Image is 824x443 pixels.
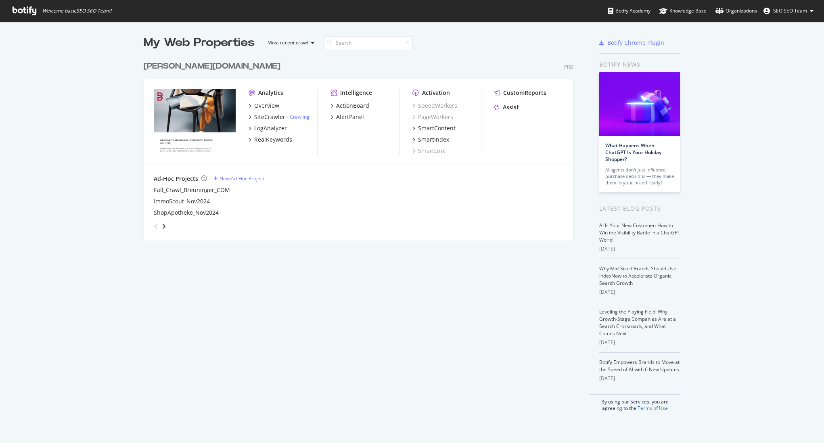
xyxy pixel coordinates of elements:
div: SmartContent [418,124,456,132]
div: angle-left [151,220,161,233]
a: ImmoScout_Nov2024 [154,197,210,205]
a: SmartContent [412,124,456,132]
input: Search [324,36,413,50]
a: SmartIndex [412,136,449,144]
div: My Web Properties [144,35,255,51]
div: Knowledge Base [659,7,707,15]
div: [DATE] [599,245,680,253]
div: Intelligence [340,89,372,97]
div: [DATE] [599,339,680,346]
div: Pro [564,63,573,70]
a: PageWorkers [412,113,453,121]
a: Terms of Use [638,405,668,412]
a: RealKeywords [249,136,292,144]
div: SiteCrawler [254,113,285,121]
a: AI Is Your New Customer: How to Win the Visibility Battle in a ChatGPT World [599,222,680,243]
div: Botify news [599,60,680,69]
img: breuninger.com [154,89,236,154]
div: By using our Services, you are agreeing to the [589,394,680,412]
div: AlertPanel [336,113,364,121]
a: SmartLink [412,147,445,155]
img: What Happens When ChatGPT Is Your Holiday Shopper? [599,72,680,136]
a: Overview [249,102,279,110]
div: Overview [254,102,279,110]
a: Why Mid-Sized Brands Should Use IndexNow to Accelerate Organic Search Growth [599,265,676,286]
a: Full_Crawl_Breuninger_COM [154,186,230,194]
a: Crawling [290,113,310,120]
a: [PERSON_NAME][DOMAIN_NAME] [144,61,284,72]
a: Botify Empowers Brands to Move at the Speed of AI with 6 New Updates [599,359,680,373]
div: Latest Blog Posts [599,204,680,213]
div: CustomReports [503,89,546,97]
div: [PERSON_NAME][DOMAIN_NAME] [144,61,280,72]
a: SiteCrawler- Crawling [249,113,310,121]
div: Assist [503,103,519,111]
div: - [287,113,310,120]
span: Welcome back, SEO SEO Team ! [42,8,111,14]
a: ShopApotheke_Nov2024 [154,209,219,217]
div: Ad-Hoc Projects [154,175,198,183]
div: grid [144,51,580,240]
a: SpeedWorkers [412,102,457,110]
div: AI agents don’t just influence purchase decisions — they make them. Is your brand ready? [605,167,674,186]
div: RealKeywords [254,136,292,144]
div: LogAnalyzer [254,124,287,132]
div: Botify Academy [608,7,650,15]
a: Botify Chrome Plugin [599,39,664,47]
div: Botify Chrome Plugin [607,39,664,47]
button: SEO SEO Team [757,4,820,17]
div: New Ad-Hoc Project [220,175,264,182]
div: SmartIndex [418,136,449,144]
a: Assist [494,103,519,111]
div: Activation [422,89,450,97]
a: ActionBoard [330,102,369,110]
a: What Happens When ChatGPT Is Your Holiday Shopper? [605,142,661,163]
a: New Ad-Hoc Project [213,175,264,182]
div: [DATE] [599,288,680,296]
a: AlertPanel [330,113,364,121]
div: Organizations [715,7,757,15]
div: angle-right [161,222,167,230]
a: CustomReports [494,89,546,97]
a: Leveling the Playing Field: Why Growth-Stage Companies Are at a Search Crossroads, and What Comes... [599,308,676,337]
div: Most recent crawl [268,40,308,45]
div: ActionBoard [336,102,369,110]
div: Analytics [258,89,283,97]
div: [DATE] [599,375,680,382]
span: SEO SEO Team [773,7,807,14]
a: LogAnalyzer [249,124,287,132]
button: Most recent crawl [261,36,318,49]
